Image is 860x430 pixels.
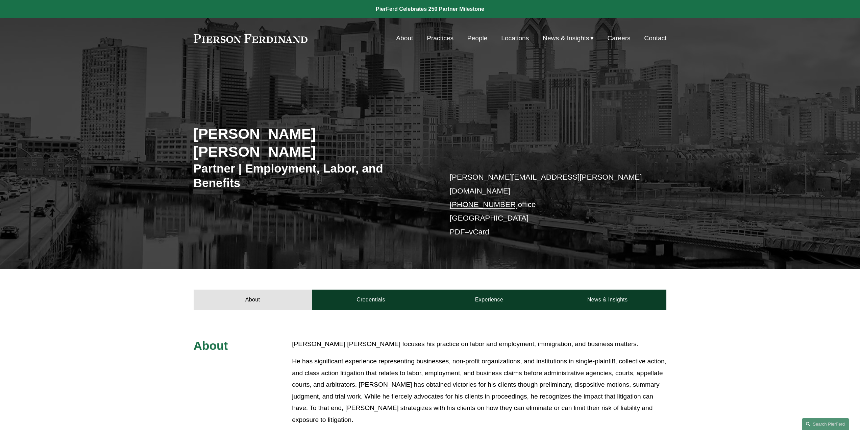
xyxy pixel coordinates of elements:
a: News & Insights [548,290,666,310]
a: PDF [450,228,465,236]
p: He has significant experience representing businesses, non-profit organizations, and institutions... [292,356,666,426]
a: About [396,32,413,45]
span: News & Insights [543,32,589,44]
a: vCard [469,228,489,236]
h2: [PERSON_NAME] [PERSON_NAME] [194,125,430,160]
span: About [194,339,228,352]
a: folder dropdown [543,32,594,45]
a: About [194,290,312,310]
a: Credentials [312,290,430,310]
a: Search this site [802,418,849,430]
a: Careers [607,32,630,45]
a: Locations [501,32,529,45]
p: [PERSON_NAME] [PERSON_NAME] focuses his practice on labor and employment, immigration, and busine... [292,338,666,350]
h3: Partner | Employment, Labor, and Benefits [194,161,430,190]
p: office [GEOGRAPHIC_DATA] – [450,171,647,239]
a: People [467,32,488,45]
a: [PERSON_NAME][EMAIL_ADDRESS][PERSON_NAME][DOMAIN_NAME] [450,173,642,195]
a: Practices [427,32,453,45]
a: [PHONE_NUMBER] [450,200,518,209]
a: Contact [644,32,666,45]
a: Experience [430,290,548,310]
